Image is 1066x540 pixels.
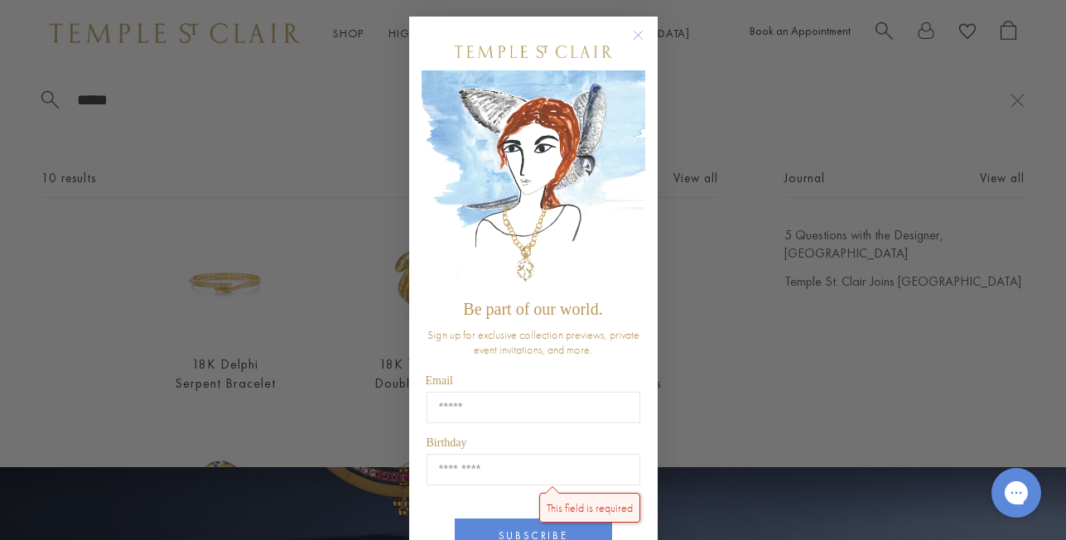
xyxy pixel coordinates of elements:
input: Email [427,392,640,423]
span: Email [426,374,453,387]
span: Be part of our world. [463,300,602,318]
iframe: Gorgias live chat messenger [983,462,1049,523]
img: c4a9eb12-d91a-4d4a-8ee0-386386f4f338.jpeg [422,70,645,292]
span: Sign up for exclusive collection previews, private event invitations, and more. [427,327,639,357]
img: Temple St. Clair [455,46,612,58]
button: Close dialog [636,33,657,54]
span: Birthday [427,436,467,449]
